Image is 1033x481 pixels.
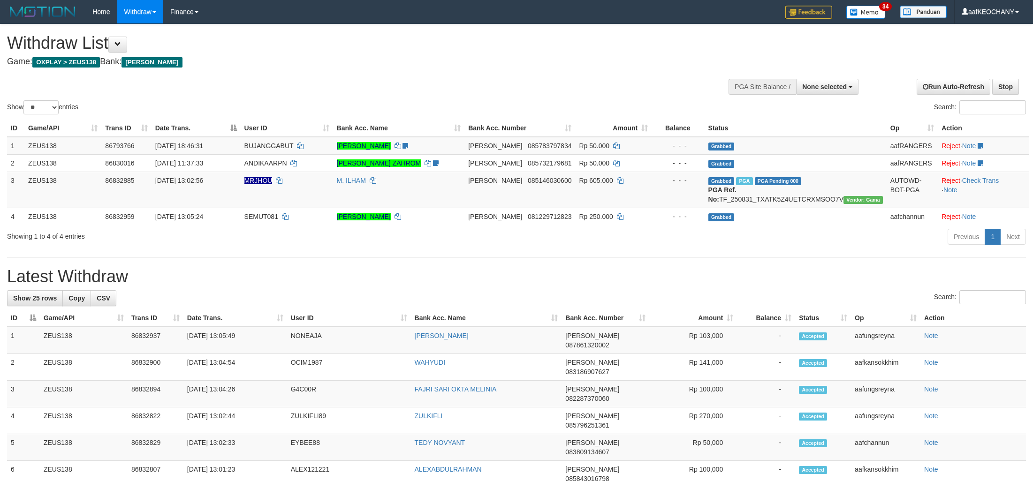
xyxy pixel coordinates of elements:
[415,412,443,420] a: ZULKIFLI
[887,208,938,225] td: aafchannun
[101,120,151,137] th: Trans ID: activate to sort column ascending
[468,159,522,167] span: [PERSON_NAME]
[24,137,101,155] td: ZEUS138
[62,290,91,306] a: Copy
[24,154,101,172] td: ZEUS138
[244,142,294,150] span: BUJANGGABUT
[23,100,59,114] select: Showentries
[7,309,40,327] th: ID: activate to sort column descending
[7,172,24,208] td: 3
[851,327,920,354] td: aafungsreyna
[938,172,1029,208] td: · ·
[579,177,613,184] span: Rp 605.000
[7,381,40,407] td: 3
[337,213,391,220] a: [PERSON_NAME]
[575,120,652,137] th: Amount: activate to sort column ascending
[415,466,482,473] a: ALEXABDULRAHMAN
[655,158,700,168] div: - - -
[887,120,938,137] th: Op: activate to sort column ascending
[7,407,40,434] td: 4
[244,159,287,167] span: ANDIKAARPN
[924,332,938,339] a: Note
[649,381,737,407] td: Rp 100,000
[562,309,649,327] th: Bank Acc. Number: activate to sort column ascending
[565,421,609,429] span: Copy 085796251361 to clipboard
[415,439,465,446] a: TEDY NOVYANT
[737,407,795,434] td: -
[924,412,938,420] a: Note
[7,100,78,114] label: Show entries
[799,413,827,421] span: Accepted
[528,177,571,184] span: Copy 085146030600 to clipboard
[128,407,183,434] td: 86832822
[411,309,562,327] th: Bank Acc. Name: activate to sort column ascending
[900,6,947,18] img: panduan.png
[708,143,735,150] span: Grabbed
[7,137,24,155] td: 1
[464,120,575,137] th: Bank Acc. Number: activate to sort column ascending
[579,159,609,167] span: Rp 50.000
[942,142,960,150] a: Reject
[755,177,802,185] span: PGA Pending
[155,213,203,220] span: [DATE] 13:05:24
[887,172,938,208] td: AUTOWD-BOT-PGA
[737,309,795,327] th: Balance: activate to sort column ascending
[7,290,63,306] a: Show 25 rows
[705,120,887,137] th: Status
[7,354,40,381] td: 2
[468,142,522,150] span: [PERSON_NAME]
[846,6,886,19] img: Button%20Memo.svg
[7,154,24,172] td: 2
[183,381,287,407] td: [DATE] 13:04:26
[241,120,333,137] th: User ID: activate to sort column ascending
[887,154,938,172] td: aafRANGERS
[565,466,619,473] span: [PERSON_NAME]
[24,208,101,225] td: ZEUS138
[938,154,1029,172] td: ·
[799,332,827,340] span: Accepted
[649,407,737,434] td: Rp 270,000
[244,177,273,184] span: Nama rekening ada tanda titik/strip, harap diedit
[152,120,241,137] th: Date Trans.: activate to sort column descending
[528,142,571,150] span: Copy 085783797834 to clipboard
[105,177,134,184] span: 86832885
[40,309,128,327] th: Game/API: activate to sort column ascending
[32,57,100,68] span: OXPLAY > ZEUS138
[736,177,752,185] span: Marked by aafRornrotha
[649,354,737,381] td: Rp 141,000
[959,290,1026,304] input: Search:
[1000,229,1026,245] a: Next
[802,83,847,90] span: None selected
[843,196,883,204] span: Vendor URL: https://trx31.1velocity.biz
[649,309,737,327] th: Amount: activate to sort column ascending
[924,359,938,366] a: Note
[938,208,1029,225] td: ·
[942,177,960,184] a: Reject
[128,309,183,327] th: Trans ID: activate to sort column ascending
[468,177,522,184] span: [PERSON_NAME]
[7,228,424,241] div: Showing 1 to 4 of 4 entries
[105,142,134,150] span: 86793766
[795,309,851,327] th: Status: activate to sort column ascending
[565,395,609,402] span: Copy 082287370060 to clipboard
[7,5,78,19] img: MOTION_logo.png
[565,359,619,366] span: [PERSON_NAME]
[737,354,795,381] td: -
[40,327,128,354] td: ZEUS138
[924,439,938,446] a: Note
[934,290,1026,304] label: Search:
[415,385,497,393] a: FAJRI SARI OKTA MELINIA
[887,137,938,155] td: aafRANGERS
[729,79,796,95] div: PGA Site Balance /
[7,267,1026,286] h1: Latest Withdraw
[91,290,116,306] a: CSV
[649,434,737,461] td: Rp 50,000
[337,177,366,184] a: M. ILHAM
[183,309,287,327] th: Date Trans.: activate to sort column ascending
[333,120,465,137] th: Bank Acc. Name: activate to sort column ascending
[737,434,795,461] td: -
[287,381,411,407] td: G4C00R
[652,120,704,137] th: Balance
[565,332,619,339] span: [PERSON_NAME]
[7,327,40,354] td: 1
